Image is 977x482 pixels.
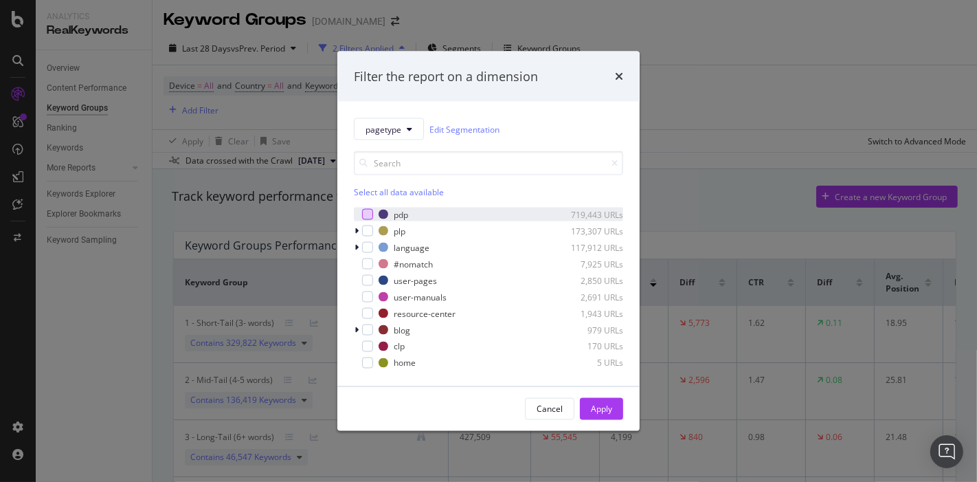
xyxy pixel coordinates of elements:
[394,208,408,220] div: pdp
[580,398,623,420] button: Apply
[556,307,623,319] div: 1,943 URLs
[429,122,499,136] a: Edit Segmentation
[394,225,405,237] div: plp
[354,186,623,198] div: Select all data available
[556,225,623,237] div: 173,307 URLs
[394,340,405,352] div: clp
[556,258,623,270] div: 7,925 URLs
[394,274,437,286] div: user-pages
[394,357,416,369] div: home
[394,291,447,303] div: user-manuals
[525,398,574,420] button: Cancel
[354,151,623,175] input: Search
[556,274,623,286] div: 2,850 URLs
[394,258,433,270] div: #nomatch
[556,340,623,352] div: 170 URLs
[591,403,612,415] div: Apply
[394,241,429,253] div: language
[537,403,563,415] div: Cancel
[556,208,623,220] div: 719,443 URLs
[394,307,456,319] div: resource-center
[556,357,623,369] div: 5 URLs
[366,123,401,135] span: pagetype
[930,435,963,468] div: Open Intercom Messenger
[556,324,623,336] div: 979 URLs
[556,241,623,253] div: 117,912 URLs
[354,67,538,85] div: Filter the report on a dimension
[354,118,424,140] button: pagetype
[556,291,623,303] div: 2,691 URLs
[337,51,640,431] div: modal
[615,67,623,85] div: times
[394,324,410,336] div: blog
